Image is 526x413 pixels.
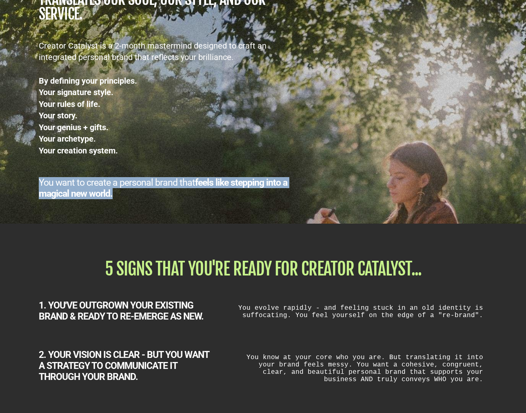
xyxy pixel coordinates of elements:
[39,134,96,144] b: Your archetype.
[39,177,287,199] b: feels like stepping into a magical new world.
[39,40,292,157] div: Creator Catalyst is a 2-month mastermind designed to craft an integrated personal brand that refl...
[39,76,137,86] b: By defining your principles.
[39,99,100,109] b: Your rules of life.
[39,177,292,199] div: You want to create a personal brand that
[39,87,113,97] b: Your signature style.
[39,146,118,155] b: Your creation system.
[234,300,488,323] div: You evolve rapidly - and feeling stuck in an old identity is suffocating. You feel yourself on th...
[39,349,209,382] b: 2. YOUR VISION IS CLEAR - BUT YOU WANT A STRATEGY TO COMMUNICATE IT THROUGH YOUR BRAND.
[39,300,204,322] b: 1. YOU'VE OUTGROWN YOUR EXISTING BRAND & READY TO RE-EMERGE AS NEW.
[39,260,488,278] h1: 5 SIGNS THAT YOU'RE READY FOR CREATOR CATALYST...
[39,122,109,132] b: Your genius + gifts.
[234,349,488,387] div: You know at your core who you are. But translating it into your brand feels messy. You want a coh...
[39,111,78,120] b: Your story.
